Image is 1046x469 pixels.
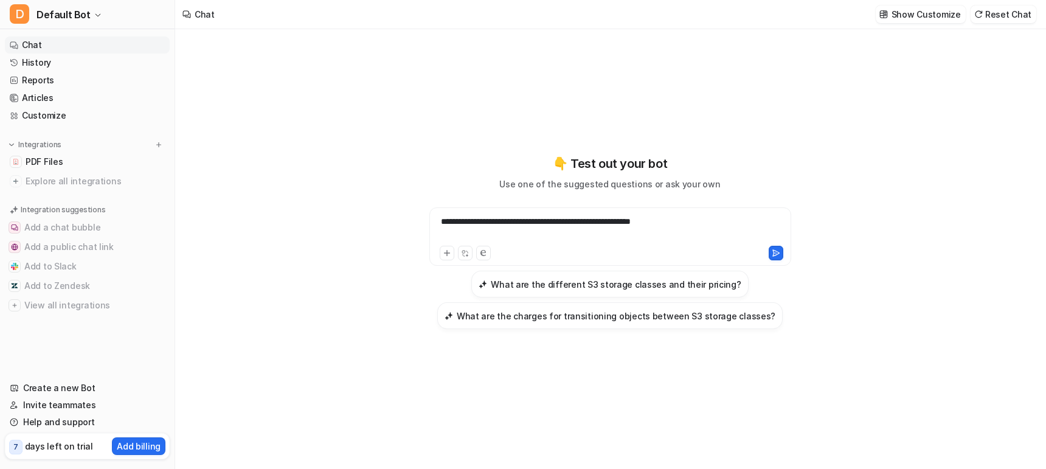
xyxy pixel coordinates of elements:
p: 👇 Test out your bot [553,155,667,173]
img: explore all integrations [10,175,22,187]
p: 7 [13,442,18,453]
a: Customize [5,107,170,124]
span: D [10,4,29,24]
button: What are the charges for transitioning objects between S3 storage classes?What are the charges fo... [437,302,783,329]
p: Use one of the suggested questions or ask your own [499,178,720,190]
button: Show Customize [876,5,966,23]
button: Add to SlackAdd to Slack [5,257,170,276]
img: Add to Slack [11,263,18,270]
button: What are the different S3 storage classes and their pricing?What are the different S3 storage cla... [471,271,748,297]
a: Create a new Bot [5,380,170,397]
button: View all integrationsView all integrations [5,296,170,315]
a: Help and support [5,414,170,431]
img: Add a chat bubble [11,224,18,231]
img: Add to Zendesk [11,282,18,290]
a: Explore all integrations [5,173,170,190]
button: Add billing [112,437,165,455]
p: days left on trial [25,440,93,453]
button: Add a public chat linkAdd a public chat link [5,237,170,257]
a: Chat [5,36,170,54]
img: PDF Files [12,158,19,165]
a: Articles [5,89,170,106]
a: Invite teammates [5,397,170,414]
div: Chat [195,8,215,21]
h3: What are the charges for transitioning objects between S3 storage classes? [457,310,775,322]
button: Integrations [5,139,65,151]
img: customize [879,10,888,19]
a: Reports [5,72,170,89]
button: Add a chat bubbleAdd a chat bubble [5,218,170,237]
img: menu_add.svg [154,141,163,149]
img: expand menu [7,141,16,149]
span: PDF Files [26,156,63,168]
img: What are the different S3 storage classes and their pricing? [479,280,487,289]
p: Show Customize [892,8,961,21]
img: Add a public chat link [11,243,18,251]
img: reset [974,10,983,19]
img: View all integrations [11,302,18,309]
a: PDF FilesPDF Files [5,153,170,170]
button: Add to ZendeskAdd to Zendesk [5,276,170,296]
a: History [5,54,170,71]
p: Integrations [18,140,61,150]
button: Reset Chat [971,5,1036,23]
h3: What are the different S3 storage classes and their pricing? [491,278,741,291]
img: What are the charges for transitioning objects between S3 storage classes? [445,311,453,321]
span: Explore all integrations [26,172,165,191]
p: Integration suggestions [21,204,105,215]
p: Add billing [117,440,161,453]
span: Default Bot [36,6,91,23]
